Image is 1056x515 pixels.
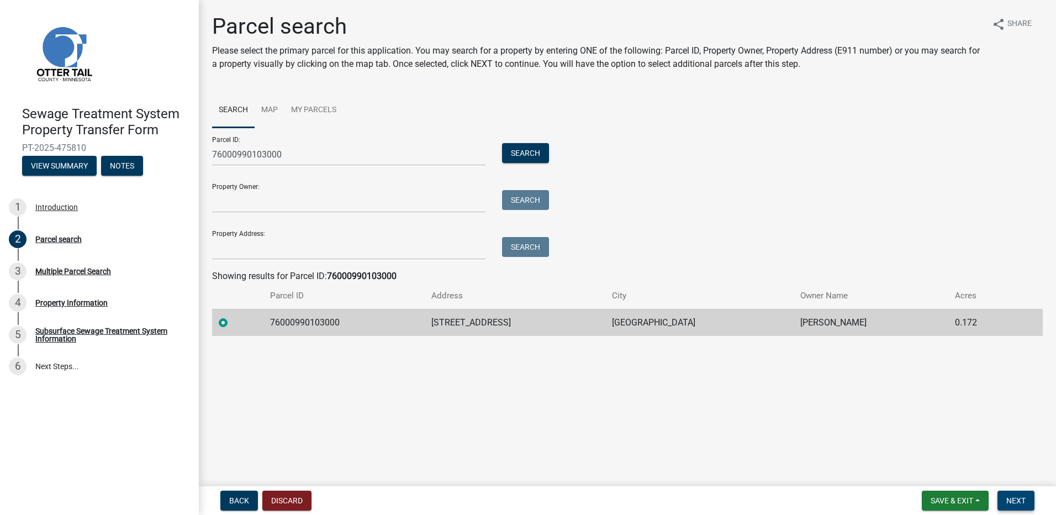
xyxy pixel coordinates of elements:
td: 76000990103000 [263,309,425,336]
span: Share [1007,18,1032,31]
button: View Summary [22,156,97,176]
span: PT-2025-475810 [22,143,177,153]
div: Subsurface Sewage Treatment System Information [35,327,181,343]
th: City [605,283,793,309]
button: shareShare [983,13,1041,35]
div: Property Information [35,299,108,307]
td: [GEOGRAPHIC_DATA] [605,309,793,336]
th: Acres [948,283,1017,309]
button: Search [502,190,549,210]
button: Discard [262,491,311,511]
th: Parcel ID [263,283,425,309]
div: 3 [9,262,27,280]
button: Notes [101,156,143,176]
div: Multiple Parcel Search [35,267,111,275]
button: Search [502,143,549,163]
button: Next [997,491,1034,511]
div: 2 [9,230,27,248]
img: Otter Tail County, Minnesota [22,12,105,94]
h4: Sewage Treatment System Property Transfer Form [22,106,190,138]
a: My Parcels [284,93,343,128]
div: 4 [9,294,27,312]
i: share [992,18,1005,31]
span: Save & Exit [931,496,973,505]
h1: Parcel search [212,13,983,40]
div: 6 [9,358,27,375]
th: Owner Name [794,283,948,309]
td: [PERSON_NAME] [794,309,948,336]
button: Save & Exit [922,491,989,511]
th: Address [425,283,605,309]
wm-modal-confirm: Summary [22,162,97,171]
td: 0.172 [948,309,1017,336]
span: Next [1006,496,1026,505]
wm-modal-confirm: Notes [101,162,143,171]
strong: 76000990103000 [327,271,397,281]
button: Search [502,237,549,257]
div: Parcel search [35,235,82,243]
div: 1 [9,198,27,216]
div: Introduction [35,203,78,211]
span: Back [229,496,249,505]
button: Back [220,491,258,511]
a: Search [212,93,255,128]
div: 5 [9,326,27,344]
div: Showing results for Parcel ID: [212,270,1043,283]
td: [STREET_ADDRESS] [425,309,605,336]
a: Map [255,93,284,128]
p: Please select the primary parcel for this application. You may search for a property by entering ... [212,44,983,71]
